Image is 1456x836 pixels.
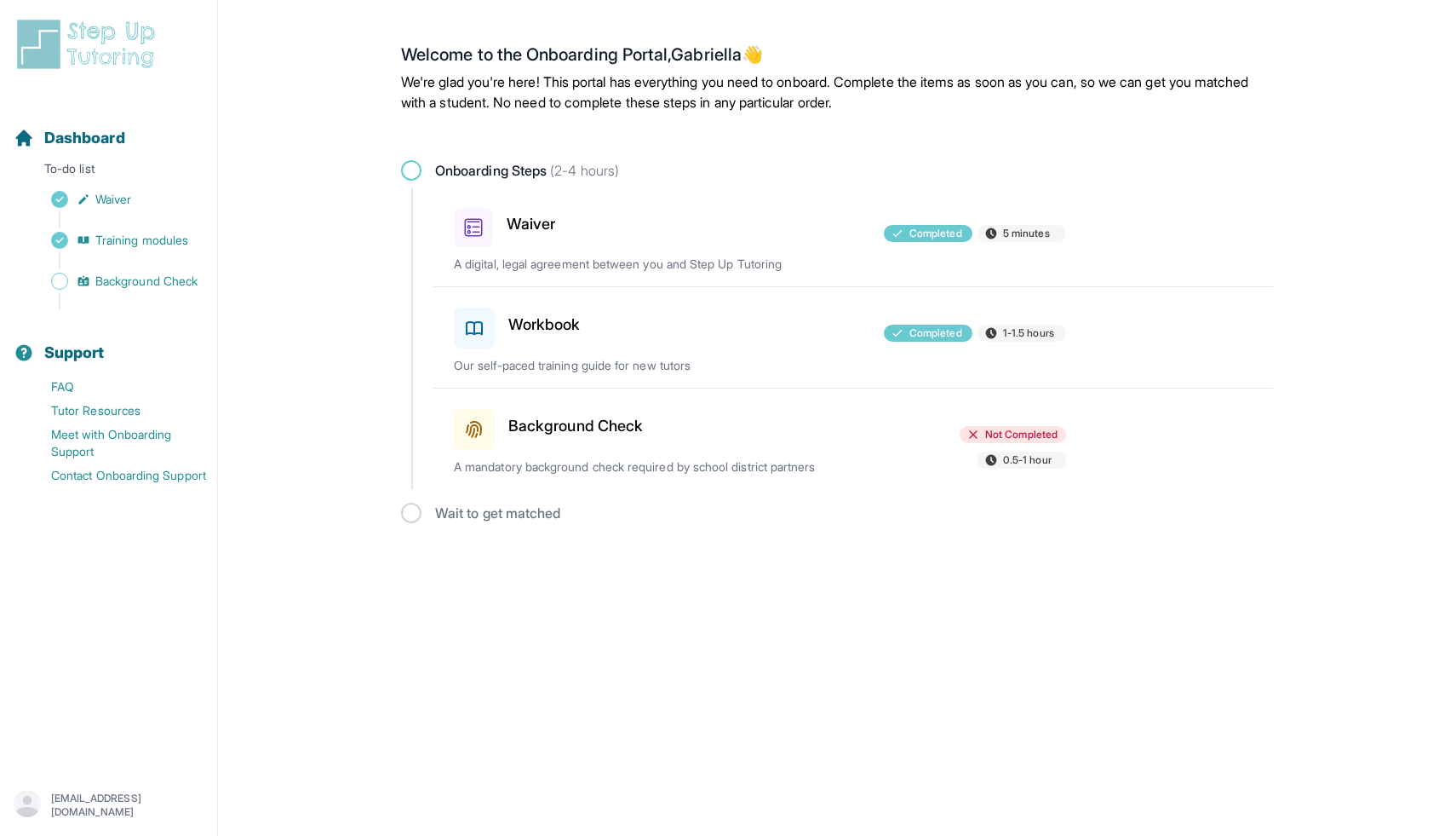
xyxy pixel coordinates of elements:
[7,160,210,184] p: To-do list
[909,227,962,240] span: Completed
[433,187,1273,286] a: WaiverCompleted5 minutesA digital, legal agreement between you and Step Up Tutoring
[985,428,1058,441] span: Not Completed
[95,191,131,208] span: Waiver
[1003,453,1052,467] span: 0.5-1 hour
[14,269,217,293] a: Background Check
[44,341,105,365] span: Support
[14,375,217,399] a: FAQ
[909,326,962,340] span: Completed
[454,357,852,374] p: Our self-paced training guide for new tutors
[1003,227,1050,240] span: 5 minutes
[14,423,217,464] a: Meet with Onboarding Support
[14,399,217,423] a: Tutor Resources
[433,287,1273,388] a: WorkbookCompleted1-1.5 hoursOur self-paced training guide for new tutors
[401,44,1273,72] h2: Welcome to the Onboarding Portal, Gabriella 👋
[14,17,165,72] img: logo
[547,162,619,179] span: (2-4 hours)
[508,313,581,337] h3: Workbook
[95,273,198,290] span: Background Check
[401,72,1273,112] p: We're glad you're here! This portal has everything you need to onboard. Complete the items as soo...
[454,458,852,476] p: A mandatory background check required by school district partners
[14,228,217,252] a: Training modules
[435,160,619,181] span: Onboarding Steps
[14,126,125,150] a: Dashboard
[95,232,188,249] span: Training modules
[433,389,1273,489] a: Background CheckNot Completed0.5-1 hourA mandatory background check required by school district p...
[507,212,555,236] h3: Waiver
[51,792,203,819] p: [EMAIL_ADDRESS][DOMAIN_NAME]
[7,99,210,157] button: Dashboard
[1003,326,1054,340] span: 1-1.5 hours
[14,790,203,821] button: [EMAIL_ADDRESS][DOMAIN_NAME]
[7,314,210,372] button: Support
[14,464,217,487] a: Contact Onboarding Support
[14,187,217,211] a: Waiver
[44,126,125,150] span: Dashboard
[508,414,643,438] h3: Background Check
[454,256,852,273] p: A digital, legal agreement between you and Step Up Tutoring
